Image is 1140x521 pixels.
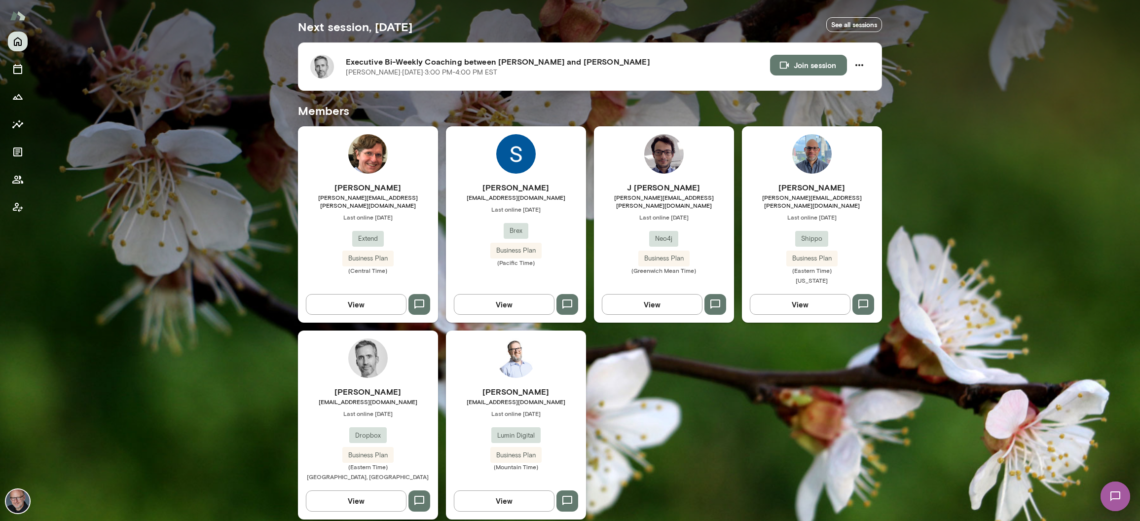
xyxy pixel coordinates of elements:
[8,142,28,162] button: Documents
[446,398,586,406] span: [EMAIL_ADDRESS][DOMAIN_NAME]
[446,205,586,213] span: Last online [DATE]
[8,32,28,51] button: Home
[8,87,28,107] button: Growth Plan
[346,56,770,68] h6: Executive Bi-Weekly Coaching between [PERSON_NAME] and [PERSON_NAME]
[446,386,586,398] h6: [PERSON_NAME]
[298,463,438,471] span: (Eastern Time)
[8,197,28,217] button: Client app
[298,182,438,193] h6: [PERSON_NAME]
[742,182,882,193] h6: [PERSON_NAME]
[770,55,847,75] button: Join session
[796,277,828,284] span: [US_STATE]
[6,489,30,513] img: Nick Gould
[8,59,28,79] button: Sessions
[446,182,586,193] h6: [PERSON_NAME]
[786,254,838,263] span: Business Plan
[352,234,384,244] span: Extend
[298,398,438,406] span: [EMAIL_ADDRESS][DOMAIN_NAME]
[348,134,388,174] img: Jonathan Sims
[602,294,702,315] button: View
[446,193,586,201] span: [EMAIL_ADDRESS][DOMAIN_NAME]
[594,266,734,274] span: (Greenwich Mean Time)
[649,234,678,244] span: Neo4j
[346,68,497,77] p: [PERSON_NAME] · [DATE] · 3:00 PM-4:00 PM EST
[8,114,28,134] button: Insights
[298,103,882,118] h5: Members
[742,193,882,209] span: [PERSON_NAME][EMAIL_ADDRESS][PERSON_NAME][DOMAIN_NAME]
[454,490,554,511] button: View
[348,338,388,378] img: George Baier IV
[644,134,684,174] img: J Barrasa
[298,193,438,209] span: [PERSON_NAME][EMAIL_ADDRESS][PERSON_NAME][DOMAIN_NAME]
[298,19,412,35] h5: Next session, [DATE]
[496,338,536,378] img: Mike West
[446,259,586,266] span: (Pacific Time)
[594,193,734,209] span: [PERSON_NAME][EMAIL_ADDRESS][PERSON_NAME][DOMAIN_NAME]
[742,213,882,221] span: Last online [DATE]
[594,182,734,193] h6: J [PERSON_NAME]
[298,213,438,221] span: Last online [DATE]
[10,6,26,25] img: Mento
[496,134,536,174] img: Sumit Mallick
[454,294,554,315] button: View
[8,170,28,189] button: Members
[298,266,438,274] span: (Central Time)
[795,234,828,244] span: Shippo
[490,246,542,256] span: Business Plan
[504,226,528,236] span: Brex
[792,134,832,174] img: Neil Patel
[349,431,387,441] span: Dropbox
[298,386,438,398] h6: [PERSON_NAME]
[750,294,850,315] button: View
[342,254,394,263] span: Business Plan
[446,409,586,417] span: Last online [DATE]
[742,266,882,274] span: (Eastern Time)
[594,213,734,221] span: Last online [DATE]
[298,409,438,417] span: Last online [DATE]
[306,294,406,315] button: View
[306,490,406,511] button: View
[826,17,882,33] a: See all sessions
[490,450,542,460] span: Business Plan
[446,463,586,471] span: (Mountain Time)
[638,254,690,263] span: Business Plan
[307,473,429,480] span: [GEOGRAPHIC_DATA], [GEOGRAPHIC_DATA]
[342,450,394,460] span: Business Plan
[491,431,541,441] span: Lumin Digital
